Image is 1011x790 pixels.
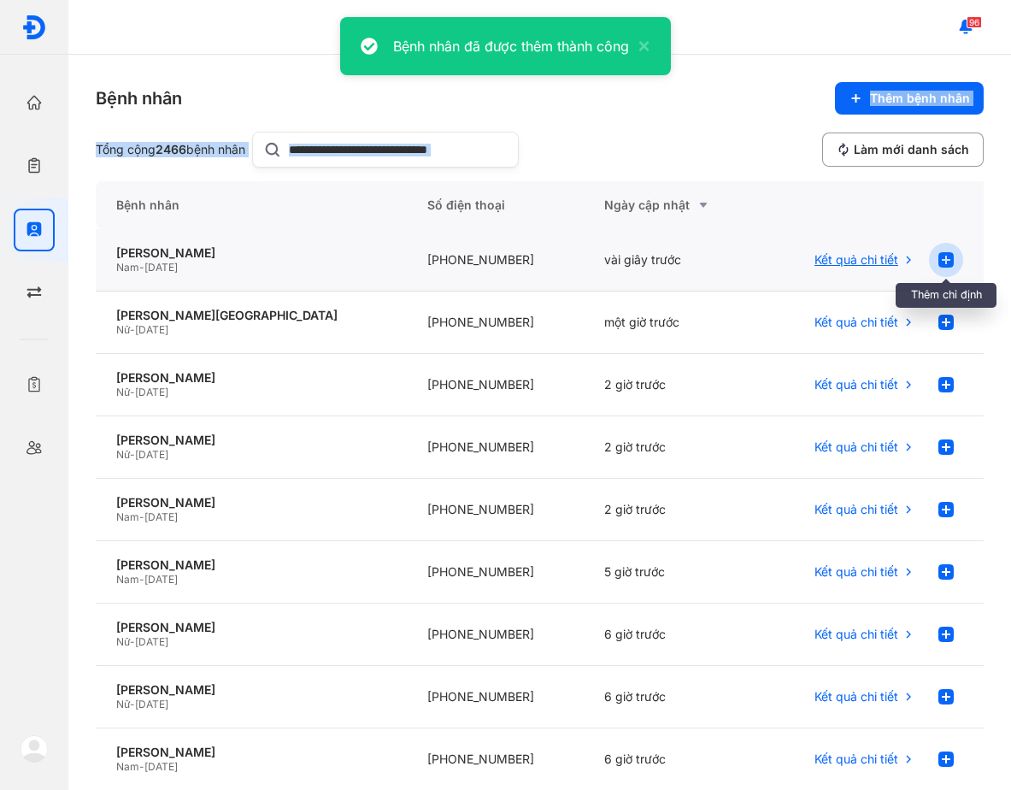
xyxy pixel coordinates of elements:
span: Nữ [116,448,130,461]
div: [PHONE_NUMBER] [407,229,585,292]
span: 2466 [156,142,186,156]
div: [PERSON_NAME] [116,682,386,698]
span: [DATE] [144,760,178,773]
div: Bệnh nhân [96,86,182,110]
div: [PHONE_NUMBER] [407,666,585,728]
div: [PERSON_NAME] [116,245,386,261]
span: Kết quả chi tiết [814,377,898,392]
span: Nữ [116,386,130,398]
span: Kết quả chi tiết [814,564,898,580]
span: Nam [116,510,139,523]
span: Nam [116,760,139,773]
span: Kết quả chi tiết [814,627,898,642]
span: Nữ [116,635,130,648]
div: [PERSON_NAME] [116,370,386,386]
div: [PERSON_NAME][GEOGRAPHIC_DATA] [116,308,386,323]
div: vài giây trước [584,229,761,292]
span: Nữ [116,323,130,336]
div: [PHONE_NUMBER] [407,541,585,604]
button: Thêm bệnh nhân [835,82,984,115]
button: close [629,36,650,56]
div: 2 giờ trước [584,479,761,541]
span: [DATE] [135,448,168,461]
div: 2 giờ trước [584,416,761,479]
div: Số điện thoại [407,181,585,229]
span: [DATE] [144,261,178,274]
span: [DATE] [144,573,178,586]
span: Nữ [116,698,130,710]
button: Làm mới danh sách [822,133,984,167]
div: Ngày cập nhật [604,195,741,215]
span: - [139,510,144,523]
div: 5 giờ trước [584,541,761,604]
div: [PHONE_NUMBER] [407,292,585,354]
span: - [139,573,144,586]
div: Tổng cộng bệnh nhân [96,142,245,157]
div: [PERSON_NAME] [116,745,386,760]
span: - [139,261,144,274]
div: Bệnh nhân [96,181,407,229]
span: Thêm bệnh nhân [870,91,970,106]
span: [DATE] [135,698,168,710]
div: [PERSON_NAME] [116,620,386,635]
span: [DATE] [135,323,168,336]
span: [DATE] [135,635,168,648]
div: 2 giờ trước [584,354,761,416]
span: Kết quả chi tiết [814,689,898,705]
div: 6 giờ trước [584,604,761,666]
span: - [130,386,135,398]
span: [DATE] [144,510,178,523]
div: [PERSON_NAME] [116,557,386,573]
div: [PERSON_NAME] [116,433,386,448]
div: [PERSON_NAME] [116,495,386,510]
span: Kết quả chi tiết [814,502,898,517]
span: - [130,448,135,461]
span: Kết quả chi tiết [814,252,898,268]
span: 96 [967,16,982,28]
span: Kết quả chi tiết [814,439,898,455]
div: một giờ trước [584,292,761,354]
span: Kết quả chi tiết [814,315,898,330]
span: Làm mới danh sách [854,142,969,157]
img: logo [21,735,48,763]
div: [PHONE_NUMBER] [407,416,585,479]
span: Nam [116,261,139,274]
div: Bệnh nhân đã được thêm thành công [393,36,629,56]
div: [PHONE_NUMBER] [407,604,585,666]
span: - [139,760,144,773]
span: - [130,698,135,710]
span: - [130,635,135,648]
div: 6 giờ trước [584,666,761,728]
div: [PHONE_NUMBER] [407,354,585,416]
span: Nam [116,573,139,586]
span: - [130,323,135,336]
img: logo [21,15,47,40]
div: [PHONE_NUMBER] [407,479,585,541]
span: Kết quả chi tiết [814,752,898,767]
span: [DATE] [135,386,168,398]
